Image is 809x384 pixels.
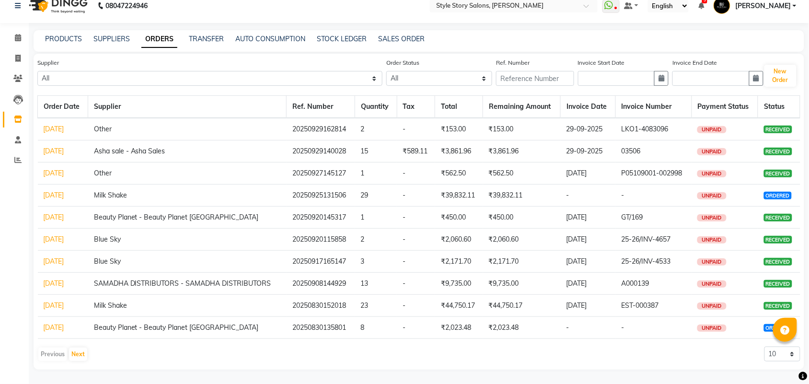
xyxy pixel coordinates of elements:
th: Quantity [355,96,397,118]
a: [DATE] [44,257,64,266]
td: Blue Sky [88,229,287,251]
span: - [621,323,624,332]
td: [DATE] [561,295,616,317]
td: Beauty Planet - Beauty Planet [GEOGRAPHIC_DATA] [88,317,287,339]
td: Milk Shake [88,295,287,317]
td: 1 [355,207,397,229]
th: Order Date [38,96,88,118]
th: Ref. Number [287,96,355,118]
a: TRANSFER [189,35,224,43]
a: 5 [698,1,704,10]
td: 20250917165147 [287,251,355,273]
td: 29-09-2025 [561,140,616,163]
span: LKO1-4083096 [621,125,668,133]
td: - [397,251,435,273]
th: Invoice Number [615,96,692,118]
td: 2 [355,229,397,251]
td: - [397,273,435,295]
td: - [397,163,435,185]
a: [DATE] [44,191,64,199]
td: [DATE] [561,207,616,229]
span: P05109001-002998 [621,169,682,177]
td: ₹39,832.11 [435,185,483,207]
th: Total [435,96,483,118]
span: 03506 [621,147,640,155]
span: UNPAID [697,148,727,155]
td: ₹9,735.00 [483,273,561,295]
span: UNPAID [697,303,727,310]
span: UNPAID [697,126,727,133]
td: ₹39,832.11 [483,185,561,207]
span: UNPAID [697,192,727,199]
td: ₹153.00 [483,118,561,140]
span: UNPAID [697,236,727,244]
span: [PERSON_NAME] [735,1,791,11]
td: 20250908144929 [287,273,355,295]
a: PRODUCTS [45,35,82,43]
td: 20250830152018 [287,295,355,317]
a: [DATE] [44,147,64,155]
td: Blue Sky [88,251,287,273]
th: Remaining Amount [483,96,561,118]
td: 1 [355,163,397,185]
td: 20250929162814 [287,118,355,140]
td: Other [88,163,287,185]
td: 13 [355,273,397,295]
a: [DATE] [44,169,64,177]
td: 20250920115858 [287,229,355,251]
span: RECEIVED [764,126,792,133]
span: - [621,191,624,199]
label: Invoice Start Date [578,58,625,67]
td: ₹2,023.48 [483,317,561,339]
span: UNPAID [697,170,727,177]
td: ₹2,171.70 [483,251,561,273]
td: ₹9,735.00 [435,273,483,295]
td: [DATE] [561,251,616,273]
td: ₹589.11 [397,140,435,163]
td: ₹44,750.17 [435,295,483,317]
span: GT/169 [621,213,643,221]
label: Order Status [386,58,419,67]
td: - [397,185,435,207]
td: Other [88,118,287,140]
a: ORDERS [141,31,177,48]
td: - [561,185,616,207]
td: - [397,317,435,339]
td: - [397,295,435,317]
span: RECEIVED [764,170,792,177]
span: RECEIVED [764,280,792,288]
td: 23 [355,295,397,317]
td: 2 [355,118,397,140]
span: RECEIVED [764,258,792,266]
span: UNPAID [697,280,727,288]
td: ₹153.00 [435,118,483,140]
span: A000139 [621,279,649,288]
th: Supplier [88,96,287,118]
td: 3 [355,251,397,273]
td: Beauty Planet - Beauty Planet [GEOGRAPHIC_DATA] [88,207,287,229]
span: EST-000387 [621,301,659,310]
td: SAMADHA DISTRIBUTORS - SAMADHA DISTRIBUTORS [88,273,287,295]
th: Payment Status [692,96,758,118]
span: RECEIVED [764,148,792,155]
span: RECEIVED [764,236,792,244]
td: - [397,229,435,251]
span: RECEIVED [764,302,792,310]
input: Reference Number [496,71,574,86]
label: Supplier [37,58,59,67]
span: ORDERED [764,324,792,332]
a: [DATE] [44,279,64,288]
td: ₹562.50 [435,163,483,185]
td: ₹2,060.60 [435,229,483,251]
td: ₹3,861.96 [483,140,561,163]
td: - [397,207,435,229]
a: AUTO CONSUMPTION [235,35,305,43]
button: Next [69,348,87,361]
span: ORDERED [764,192,792,199]
td: ₹450.00 [435,207,483,229]
span: RECEIVED [764,214,792,221]
td: 20250927145127 [287,163,355,185]
td: 8 [355,317,397,339]
td: ₹44,750.17 [483,295,561,317]
th: Invoice Date [561,96,616,118]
